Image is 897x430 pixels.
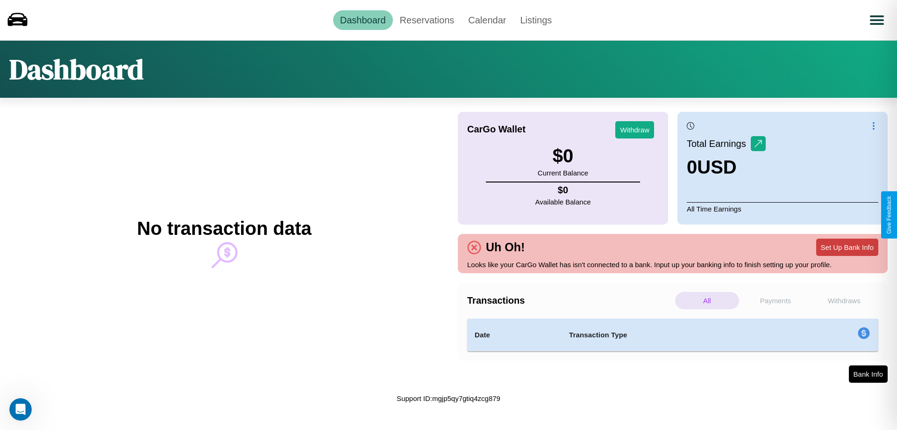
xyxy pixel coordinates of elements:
[467,295,673,306] h4: Transactions
[886,196,892,234] div: Give Feedback
[333,10,393,30] a: Dashboard
[137,218,311,239] h2: No transaction data
[397,392,500,405] p: Support ID: mgjp5qy7gtiq4zcg879
[615,121,654,138] button: Withdraw
[535,196,591,208] p: Available Balance
[393,10,462,30] a: Reservations
[9,50,143,88] h1: Dashboard
[467,319,878,351] table: simple table
[812,292,876,309] p: Withdraws
[513,10,559,30] a: Listings
[538,146,588,167] h3: $ 0
[744,292,808,309] p: Payments
[816,239,878,256] button: Set Up Bank Info
[475,329,554,341] h4: Date
[687,202,878,215] p: All Time Earnings
[467,258,878,271] p: Looks like your CarGo Wallet has isn't connected to a bank. Input up your banking info to finish ...
[687,157,766,178] h3: 0 USD
[687,135,751,152] p: Total Earnings
[467,124,526,135] h4: CarGo Wallet
[864,7,890,33] button: Open menu
[675,292,739,309] p: All
[481,241,529,254] h4: Uh Oh!
[538,167,588,179] p: Current Balance
[535,185,591,196] h4: $ 0
[461,10,513,30] a: Calendar
[569,329,781,341] h4: Transaction Type
[849,365,888,383] button: Bank Info
[9,398,32,421] iframe: Intercom live chat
